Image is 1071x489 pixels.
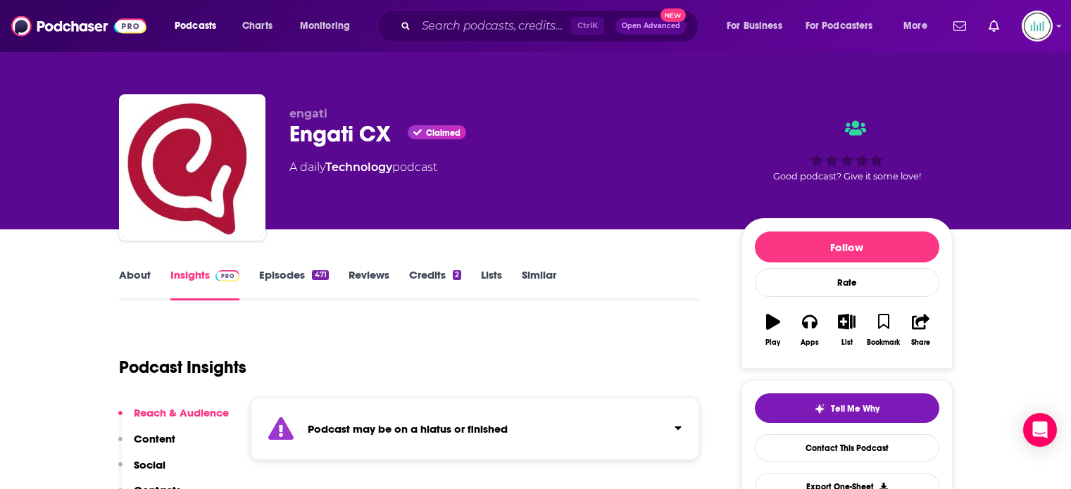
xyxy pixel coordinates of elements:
[481,268,502,300] a: Lists
[134,458,165,471] p: Social
[911,338,930,347] div: Share
[122,97,263,238] img: Engati CX
[289,107,327,120] span: engati
[773,171,921,182] span: Good podcast? Give it some love!
[175,16,216,36] span: Podcasts
[867,338,900,347] div: Bookmark
[755,434,939,462] a: Contact This Podcast
[134,406,229,419] p: Reach & Audience
[741,107,953,194] div: Good podcast? Give it some love!
[416,15,571,37] input: Search podcasts, credits, & more...
[409,268,461,300] a: Credits2
[165,15,234,37] button: open menu
[1023,413,1057,447] div: Open Intercom Messenger
[215,270,240,281] img: Podchaser Pro
[289,159,437,176] div: A daily podcast
[134,432,175,445] p: Content
[755,231,939,262] button: Follow
[571,17,604,35] span: Ctrl K
[308,422,508,436] strong: Podcast may be on a hiatus or finished
[312,270,328,280] div: 471
[796,15,894,37] button: open menu
[1022,11,1053,42] button: Show profile menu
[717,15,800,37] button: open menu
[349,268,389,300] a: Reviews
[118,432,175,458] button: Content
[755,305,791,355] button: Play
[755,393,939,423] button: tell me why sparkleTell Me Why
[894,15,945,37] button: open menu
[391,10,712,42] div: Search podcasts, credits, & more...
[791,305,828,355] button: Apps
[983,14,1005,38] a: Show notifications dropdown
[801,338,819,347] div: Apps
[841,338,853,347] div: List
[119,268,151,300] a: About
[453,270,461,280] div: 2
[903,16,927,36] span: More
[615,18,687,34] button: Open AdvancedNew
[426,129,461,136] span: Claimed
[622,23,680,30] span: Open Advanced
[765,338,780,347] div: Play
[755,268,939,297] div: Rate
[11,13,146,39] img: Podchaser - Follow, Share and Rate Podcasts
[118,458,165,484] button: Social
[948,14,972,38] a: Show notifications dropdown
[902,305,939,355] button: Share
[865,305,902,355] button: Bookmark
[828,305,865,355] button: List
[170,268,240,300] a: InsightsPodchaser Pro
[119,357,246,378] h1: Podcast Insights
[300,16,350,36] span: Monitoring
[242,16,273,36] span: Charts
[814,403,825,414] img: tell me why sparkle
[1022,11,1053,42] span: Logged in as podglomerate
[325,160,392,174] a: Technology
[290,15,368,37] button: open menu
[233,15,281,37] a: Charts
[1022,11,1053,42] img: User Profile
[118,406,229,432] button: Reach & Audience
[522,268,556,300] a: Similar
[660,8,686,22] span: New
[259,268,328,300] a: Episodes471
[831,403,879,414] span: Tell Me Why
[806,16,873,36] span: For Podcasters
[251,398,700,460] section: Click to expand status details
[727,16,782,36] span: For Business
